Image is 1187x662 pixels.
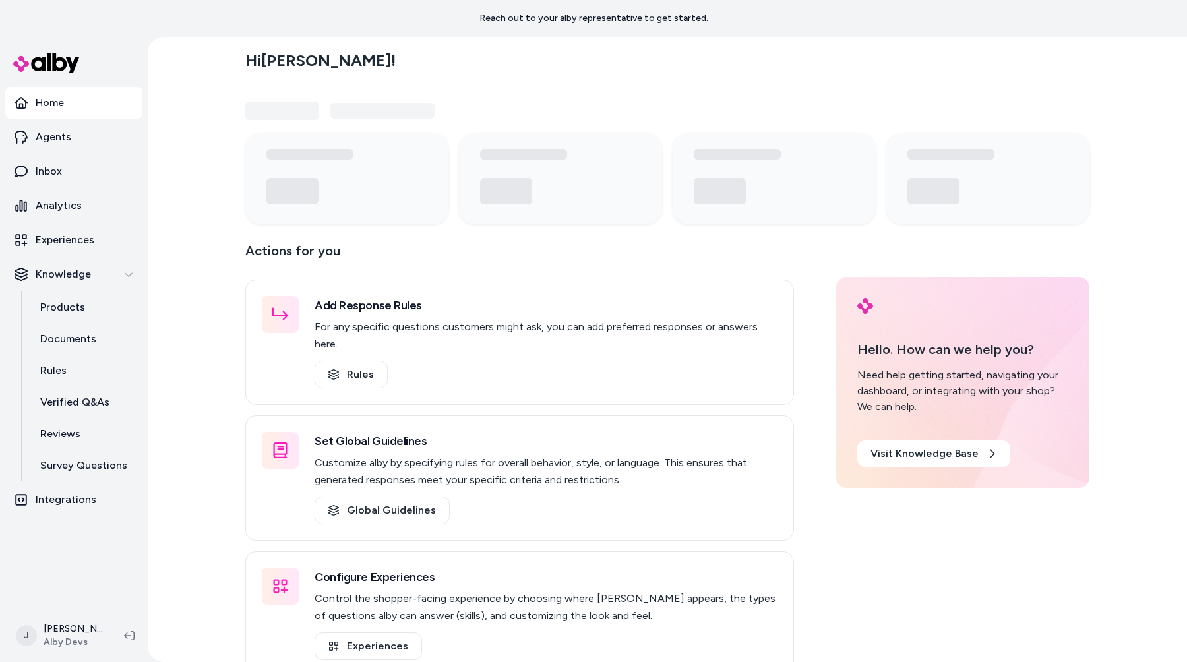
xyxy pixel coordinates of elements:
button: J[PERSON_NAME]Alby Devs [8,615,113,657]
p: Analytics [36,198,82,214]
p: Reach out to your alby representative to get started. [479,12,708,25]
p: Experiences [36,232,94,248]
a: Analytics [5,190,142,222]
p: Survey Questions [40,458,127,473]
p: Agents [36,129,71,145]
span: Alby Devs [44,636,103,649]
button: Knowledge [5,258,142,290]
a: Survey Questions [27,450,142,481]
a: Experiences [5,224,142,256]
a: Reviews [27,418,142,450]
a: Documents [27,323,142,355]
p: Inbox [36,164,62,179]
p: Reviews [40,426,80,442]
p: Verified Q&As [40,394,109,410]
a: Global Guidelines [315,496,450,524]
a: Products [27,291,142,323]
p: Home [36,95,64,111]
h2: Hi [PERSON_NAME] ! [245,51,396,71]
p: Integrations [36,492,96,508]
h3: Set Global Guidelines [315,432,777,450]
p: [PERSON_NAME] [44,622,103,636]
a: Visit Knowledge Base [857,440,1010,467]
a: Verified Q&As [27,386,142,418]
p: Control the shopper-facing experience by choosing where [PERSON_NAME] appears, the types of quest... [315,590,777,624]
p: For any specific questions customers might ask, you can add preferred responses or answers here. [315,318,777,353]
a: Inbox [5,156,142,187]
img: alby Logo [13,53,79,73]
a: Integrations [5,484,142,516]
h3: Configure Experiences [315,568,777,586]
span: J [16,625,37,646]
a: Rules [315,361,388,388]
p: Documents [40,331,96,347]
p: Hello. How can we help you? [857,340,1068,359]
p: Knowledge [36,266,91,282]
h3: Add Response Rules [315,296,777,315]
p: Products [40,299,85,315]
p: Rules [40,363,67,378]
a: Experiences [315,632,422,660]
p: Customize alby by specifying rules for overall behavior, style, or language. This ensures that ge... [315,454,777,489]
p: Actions for you [245,240,794,272]
div: Need help getting started, navigating your dashboard, or integrating with your shop? We can help. [857,367,1068,415]
a: Home [5,87,142,119]
img: alby Logo [857,298,873,314]
a: Agents [5,121,142,153]
a: Rules [27,355,142,386]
